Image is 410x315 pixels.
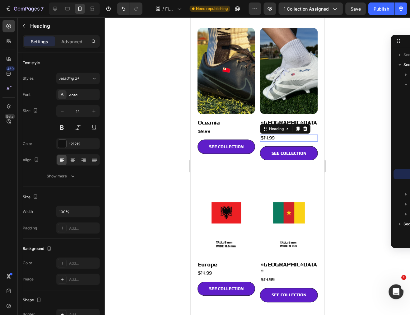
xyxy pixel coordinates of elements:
[23,296,43,305] div: Shape
[30,22,97,30] p: Heading
[23,245,53,253] div: Background
[41,5,44,12] p: 7
[23,60,40,66] div: Text style
[346,2,366,15] button: Save
[2,2,46,15] button: 7
[61,38,82,45] p: Advanced
[162,6,164,12] span: /
[402,275,407,280] span: 1
[284,6,329,12] span: 1 collection assigned
[23,277,34,282] div: Image
[191,17,324,315] iframe: Design area
[279,2,343,15] button: 1 collection assigned
[23,156,40,164] div: Align
[47,173,76,179] div: Show more
[23,141,32,147] div: Color
[23,171,100,182] button: Show more
[369,2,395,15] button: Publish
[23,225,37,231] div: Padding
[23,76,34,81] div: Styles
[69,277,98,283] div: Add...
[23,261,32,266] div: Color
[56,73,100,84] button: Heading 2*
[117,2,142,15] div: Undo/Redo
[31,38,48,45] p: Settings
[69,92,98,98] div: Anta
[5,114,15,119] div: Beta
[59,76,79,81] span: Heading 2*
[389,284,404,299] iframe: Intercom live chat
[69,141,98,147] div: 121212
[23,209,33,214] div: Width
[351,6,361,12] span: Save
[374,6,389,12] div: Publish
[196,6,228,12] span: Need republishing
[23,193,39,201] div: Size
[23,92,30,97] div: Font
[165,6,175,12] span: Flags Collection
[23,107,39,115] div: Size
[69,261,98,266] div: Add...
[69,226,98,231] div: Add...
[6,66,15,71] div: 450
[57,206,100,217] input: Auto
